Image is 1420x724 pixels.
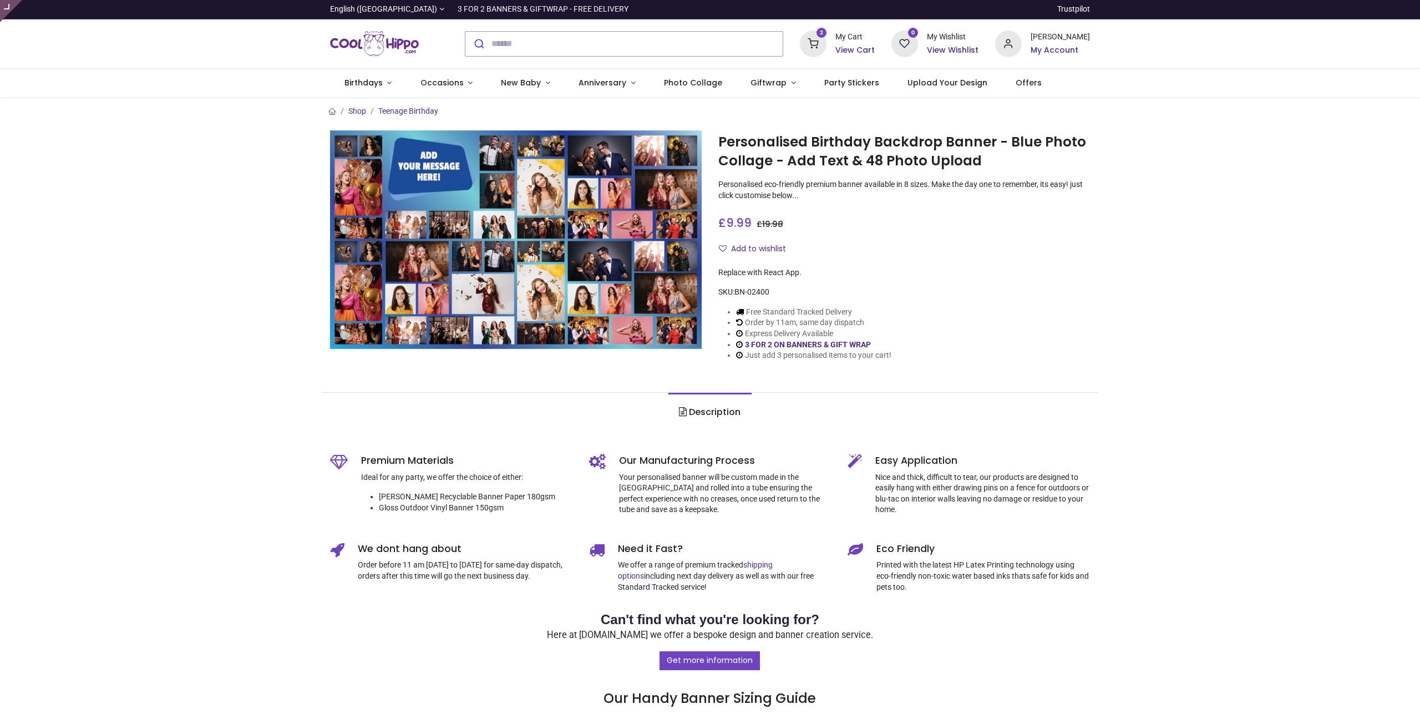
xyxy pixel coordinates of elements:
p: We offer a range of premium tracked including next day delivery as well as with our free Standard... [618,560,831,593]
h1: Personalised Birthday Backdrop Banner - Blue Photo Collage - Add Text & 48 Photo Upload [718,133,1090,171]
h5: Premium Materials [361,454,572,468]
p: Nice and thick, difficult to tear, our products are designed to easily hang with either drawing p... [875,472,1090,515]
a: Teenage Birthday [378,107,438,115]
h5: We dont hang about [358,542,572,556]
a: 2 [800,38,826,47]
span: Anniversary [579,77,626,88]
a: Logo of Cool Hippo [330,28,419,59]
a: English ([GEOGRAPHIC_DATA]) [330,4,444,15]
span: 9.99 [726,215,752,231]
a: Description [668,393,751,432]
sup: 2 [816,28,827,38]
div: 3 FOR 2 BANNERS & GIFTWRAP - FREE DELIVERY [458,4,628,15]
p: Printed with the latest HP Latex Printing technology using eco-friendly non-toxic water based ink... [876,560,1090,593]
p: Order before 11 am [DATE] to [DATE] for same-day dispatch, orders after this time will go the nex... [358,560,572,581]
p: Ideal for any party, we offer the choice of either: [361,472,572,483]
a: View Wishlist [927,45,978,56]
a: Get more information [660,651,760,670]
span: Birthdays [344,77,383,88]
button: Add to wishlistAdd to wishlist [718,240,795,259]
span: Party Stickers [824,77,879,88]
a: Birthdays [330,69,406,98]
span: Photo Collage [664,77,722,88]
i: Add to wishlist [719,245,727,252]
h5: Easy Application [875,454,1090,468]
a: Giftwrap [736,69,810,98]
a: View Cart [835,45,875,56]
span: 19.98 [762,219,783,230]
div: My Cart [835,32,875,43]
div: Replace with React App. [718,267,1090,279]
img: Personalised Birthday Backdrop Banner - Blue Photo Collage - Add Text & 48 Photo Upload [330,130,702,349]
p: Personalised eco-friendly premium banner available in 8 sizes. Make the day one to remember, its ... [718,179,1090,201]
p: Here at [DOMAIN_NAME] we offer a bespoke design and banner creation service. [330,629,1090,642]
li: [PERSON_NAME] Recyclable Banner Paper 180gsm [379,492,572,503]
div: SKU: [718,287,1090,298]
h2: Can't find what you're looking for? [330,610,1090,629]
li: Express Delivery Available [736,328,891,340]
div: My Wishlist [927,32,978,43]
h3: Our Handy Banner Sizing Guide [330,651,1090,708]
li: Order by 11am, same day dispatch [736,317,891,328]
a: 0 [891,38,918,47]
span: £ [757,219,783,230]
h5: Need it Fast? [618,542,831,556]
span: New Baby [501,77,541,88]
h5: Eco Friendly [876,542,1090,556]
a: 3 FOR 2 ON BANNERS & GIFT WRAP [745,340,871,349]
p: Your personalised banner will be custom made in the [GEOGRAPHIC_DATA] and rolled into a tube ensu... [619,472,831,515]
span: £ [718,215,752,231]
button: Submit [465,32,491,56]
span: Upload Your Design [907,77,987,88]
li: Gloss Outdoor Vinyl Banner 150gsm [379,503,572,514]
li: Just add 3 personalised items to your cart! [736,350,891,361]
a: Anniversary [564,69,650,98]
li: Free Standard Tracked Delivery [736,307,891,318]
span: Occasions [420,77,464,88]
a: Shop [348,107,366,115]
a: New Baby [487,69,565,98]
h5: Our Manufacturing Process [619,454,831,468]
img: Cool Hippo [330,28,419,59]
span: BN-02400 [734,287,769,296]
sup: 0 [908,28,919,38]
span: Giftwrap [750,77,787,88]
a: Occasions [406,69,487,98]
a: My Account [1031,45,1090,56]
span: Offers [1016,77,1042,88]
div: [PERSON_NAME] [1031,32,1090,43]
a: Trustpilot [1057,4,1090,15]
